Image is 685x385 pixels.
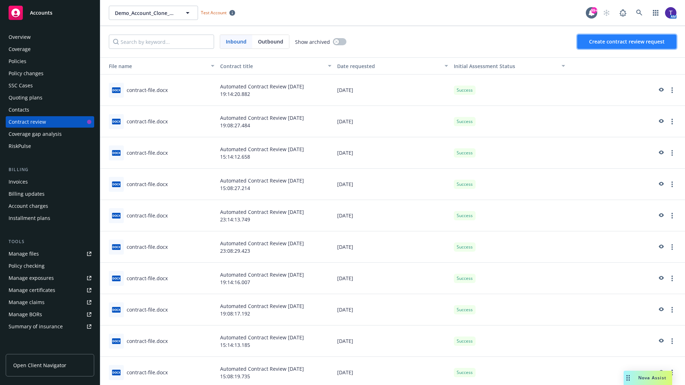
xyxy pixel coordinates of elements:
div: Contract title [220,62,324,70]
a: more [668,337,676,345]
span: docx [112,338,121,344]
div: Installment plans [9,212,50,224]
div: [DATE] [334,75,451,106]
a: Billing updates [6,188,94,200]
div: [DATE] [334,169,451,200]
div: Tools [6,238,94,245]
span: Test Account [198,9,238,16]
span: Show archived [295,38,330,46]
span: docx [112,276,121,281]
div: Analytics hub [6,346,94,354]
div: [DATE] [334,263,451,294]
div: Contract review [9,116,46,128]
span: Inbound [226,38,247,45]
div: Manage BORs [9,309,42,320]
a: preview [656,306,665,314]
div: Automated Contract Review [DATE] 19:08:17.192 [217,294,334,325]
a: Policy checking [6,260,94,272]
div: Coverage [9,43,31,55]
div: Manage claims [9,297,45,308]
button: Contract title [217,57,334,75]
div: Policies [9,56,26,67]
a: Quoting plans [6,92,94,103]
a: more [668,243,676,251]
div: Policy checking [9,260,45,272]
a: Search [632,6,646,20]
a: more [668,274,676,283]
div: Toggle SortBy [103,62,207,70]
a: more [668,86,676,94]
div: Manage certificates [9,284,55,296]
span: Success [457,212,473,219]
div: File name [103,62,207,70]
span: docx [112,213,121,218]
div: contract-file.docx [127,243,168,251]
div: Quoting plans [9,92,42,103]
div: contract-file.docx [127,369,168,376]
span: Outbound [258,38,283,45]
a: more [668,211,676,220]
a: preview [656,149,665,157]
div: Invoices [9,176,28,188]
a: preview [656,180,665,189]
div: Automated Contract Review [DATE] 15:08:27.214 [217,169,334,200]
span: docx [112,119,121,124]
a: preview [656,86,665,94]
a: Overview [6,31,94,43]
a: preview [656,211,665,220]
span: Accounts [30,10,52,16]
a: preview [656,274,665,283]
div: Manage files [9,248,39,260]
span: docx [112,244,121,250]
a: Coverage [6,43,94,55]
a: Accounts [6,3,94,23]
div: contract-file.docx [127,180,168,188]
a: more [668,180,676,189]
div: contract-file.docx [127,274,168,282]
div: Drag to move [624,371,633,385]
div: [DATE] [334,106,451,137]
button: Nova Assist [624,371,672,385]
div: contract-file.docx [127,306,168,313]
div: Manage exposures [9,272,54,284]
div: Automated Contract Review [DATE] 19:14:20.882 [217,75,334,106]
img: photo [665,7,676,19]
span: Success [457,369,473,376]
div: [DATE] [334,325,451,357]
span: Initial Assessment Status [454,63,515,70]
div: Automated Contract Review [DATE] 15:14:13.185 [217,325,334,357]
button: Create contract review request [577,35,676,49]
div: Billing updates [9,188,45,200]
div: Account charges [9,200,48,212]
a: Manage BORs [6,309,94,320]
span: docx [112,87,121,93]
a: more [668,117,676,126]
a: Manage certificates [6,284,94,296]
div: contract-file.docx [127,337,168,345]
a: Policy changes [6,68,94,79]
div: [DATE] [334,137,451,169]
a: Account charges [6,200,94,212]
a: Contacts [6,104,94,115]
div: contract-file.docx [127,86,168,94]
a: preview [656,368,665,377]
a: Installment plans [6,212,94,224]
div: [DATE] [334,200,451,231]
div: Toggle SortBy [454,62,557,70]
div: Summary of insurance [9,321,63,332]
a: Contract review [6,116,94,128]
a: Coverage gap analysis [6,128,94,140]
a: preview [656,117,665,126]
span: Demo_Account_Clone_QA_CR_Tests_Prospect [115,9,177,17]
div: Automated Contract Review [DATE] 15:14:12.658 [217,137,334,169]
div: Automated Contract Review [DATE] 19:14:16.007 [217,263,334,294]
span: Outbound [252,35,289,48]
a: Manage files [6,248,94,260]
input: Search by keyword... [109,35,214,49]
span: docx [112,150,121,155]
span: Success [457,118,473,125]
span: Create contract review request [589,38,665,45]
div: Automated Contract Review [DATE] 23:08:29.423 [217,231,334,263]
div: [DATE] [334,231,451,263]
div: contract-file.docx [127,149,168,156]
